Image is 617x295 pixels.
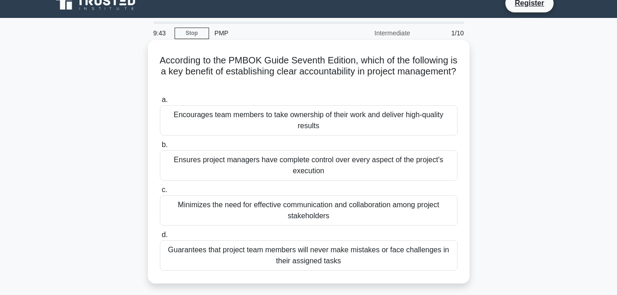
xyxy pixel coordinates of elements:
[159,55,459,89] h5: According to the PMBOK Guide Seventh Edition, which of the following is a key benefit of establis...
[160,195,458,226] div: Minimizes the need for effective communication and collaboration among project stakeholders
[160,150,458,181] div: Ensures project managers have complete control over every aspect of the project's execution
[162,186,167,193] span: c.
[162,141,168,148] span: b.
[148,24,175,42] div: 9:43
[162,231,168,238] span: d.
[209,24,335,42] div: PMP
[162,96,168,103] span: a.
[160,105,458,136] div: Encourages team members to take ownership of their work and deliver high-quality results
[335,24,416,42] div: Intermediate
[160,240,458,271] div: Guarantees that project team members will never make mistakes or face challenges in their assigne...
[175,28,209,39] a: Stop
[416,24,470,42] div: 1/10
